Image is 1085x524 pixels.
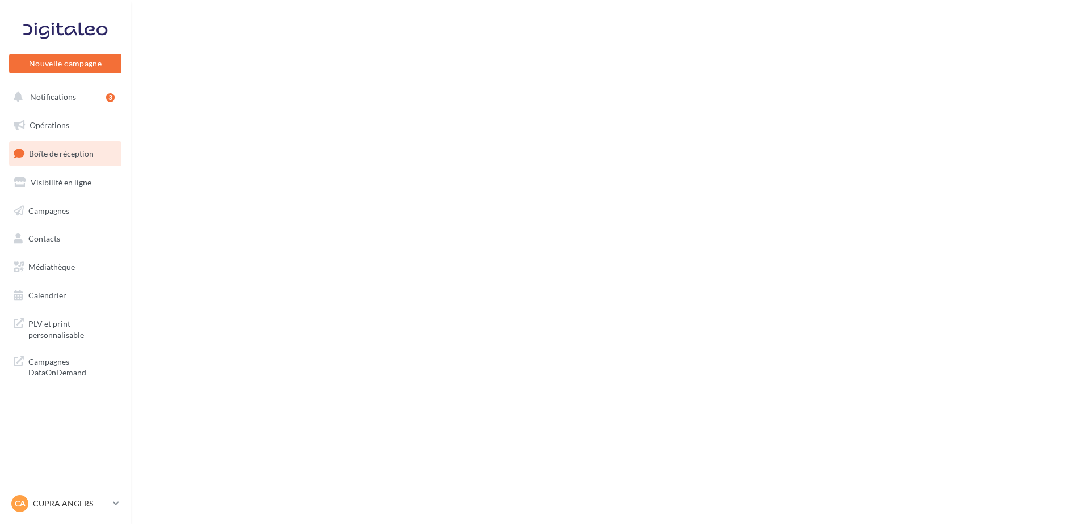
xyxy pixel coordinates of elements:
div: 3 [106,93,115,102]
a: Opérations [7,113,124,137]
a: Boîte de réception [7,141,124,166]
a: PLV et print personnalisable [7,311,124,345]
span: Calendrier [28,290,66,300]
a: CA CUPRA ANGERS [9,493,121,514]
a: Calendrier [7,284,124,307]
span: Campagnes DataOnDemand [28,354,117,378]
a: Visibilité en ligne [7,171,124,195]
button: Nouvelle campagne [9,54,121,73]
span: CA [15,498,26,509]
span: Campagnes [28,205,69,215]
span: Visibilité en ligne [31,178,91,187]
span: Boîte de réception [29,149,94,158]
span: Opérations [30,120,69,130]
a: Campagnes DataOnDemand [7,349,124,383]
p: CUPRA ANGERS [33,498,108,509]
span: Contacts [28,234,60,243]
span: PLV et print personnalisable [28,316,117,340]
span: Notifications [30,92,76,102]
a: Contacts [7,227,124,251]
span: Médiathèque [28,262,75,272]
button: Notifications 3 [7,85,119,109]
a: Campagnes [7,199,124,223]
a: Médiathèque [7,255,124,279]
